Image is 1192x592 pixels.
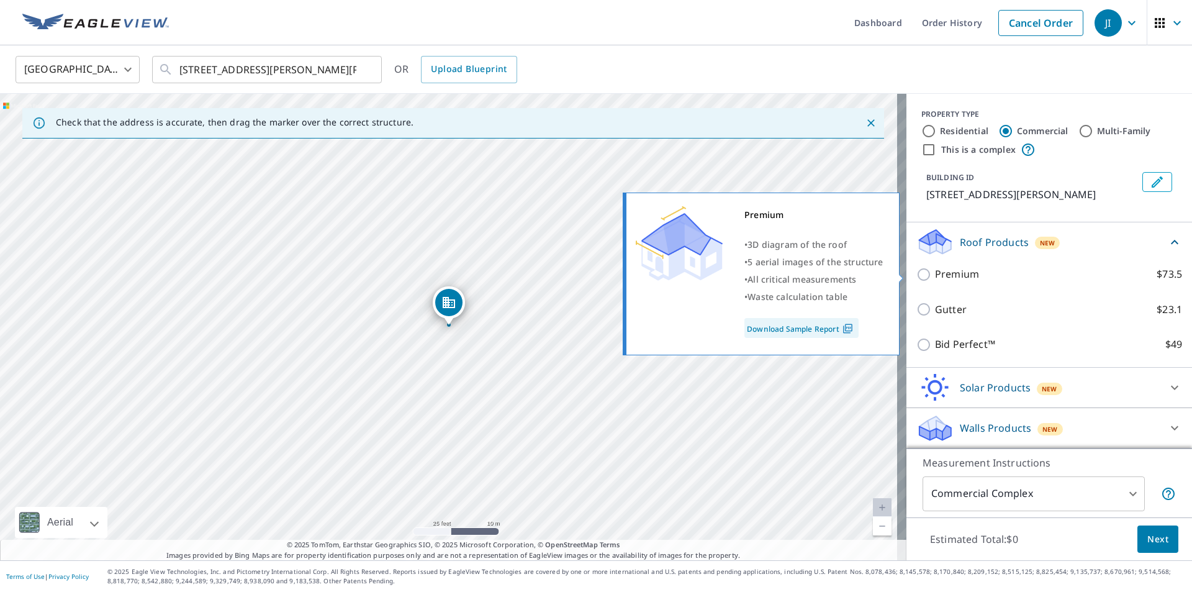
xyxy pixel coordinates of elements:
p: Premium [935,266,979,282]
div: PROPERTY TYPE [921,109,1177,120]
a: Download Sample Report [744,318,859,338]
span: Upload Blueprint [431,61,507,77]
span: All critical measurements [747,273,856,285]
a: Terms [600,540,620,549]
p: Solar Products [960,380,1031,395]
div: Walls ProductsNew [916,413,1182,443]
button: Next [1137,526,1178,553]
div: • [744,271,883,288]
span: Each building may require a separate measurement report; if so, your account will be billed per r... [1161,486,1176,501]
p: $73.5 [1157,266,1182,282]
p: Measurement Instructions [923,455,1176,470]
div: Dropped pin, building 1, Commercial property, 134 E 14th Ave Covington, LA 70433 [433,286,465,325]
p: Walls Products [960,421,1031,435]
img: Premium [636,206,723,281]
div: Solar ProductsNew [916,373,1182,403]
div: OR [394,56,517,83]
div: Aerial [15,507,107,538]
span: © 2025 TomTom, Earthstar Geographics SIO, © 2025 Microsoft Corporation, © [287,540,620,550]
p: Gutter [935,302,967,317]
p: Roof Products [960,235,1029,250]
a: Terms of Use [6,572,45,581]
p: [STREET_ADDRESS][PERSON_NAME] [926,187,1137,202]
p: Bid Perfect™ [935,337,995,352]
span: New [1042,384,1057,394]
div: JI [1095,9,1122,37]
label: Commercial [1017,125,1068,137]
p: BUILDING ID [926,172,974,183]
a: OpenStreetMap [545,540,597,549]
span: New [1042,424,1058,434]
span: 3D diagram of the roof [747,239,847,250]
div: Roof ProductsNew [916,227,1182,257]
div: Premium [744,206,883,224]
input: Search by address or latitude-longitude [179,52,356,87]
div: Commercial Complex [923,476,1145,511]
p: Estimated Total: $0 [920,526,1028,553]
label: Multi-Family [1097,125,1151,137]
span: 5 aerial images of the structure [747,256,883,268]
img: EV Logo [22,14,169,32]
p: $49 [1165,337,1182,352]
div: Aerial [43,507,77,538]
a: Cancel Order [998,10,1083,36]
a: Privacy Policy [48,572,89,581]
img: Pdf Icon [839,323,856,334]
button: Edit building 1 [1142,172,1172,192]
p: $23.1 [1157,302,1182,317]
label: Residential [940,125,988,137]
a: Current Level 20, Zoom In Disabled [873,498,892,517]
p: Check that the address is accurate, then drag the marker over the correct structure. [56,117,413,128]
div: [GEOGRAPHIC_DATA] [16,52,140,87]
span: Waste calculation table [747,291,847,303]
button: Close [863,115,879,131]
label: This is a complex [941,143,1016,156]
a: Current Level 20, Zoom Out [873,517,892,535]
a: Upload Blueprint [421,56,517,83]
div: • [744,236,883,253]
span: New [1040,238,1055,248]
div: • [744,288,883,306]
div: • [744,253,883,271]
span: Next [1147,532,1168,547]
p: | [6,573,89,580]
p: © 2025 Eagle View Technologies, Inc. and Pictometry International Corp. All Rights Reserved. Repo... [107,567,1186,586]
